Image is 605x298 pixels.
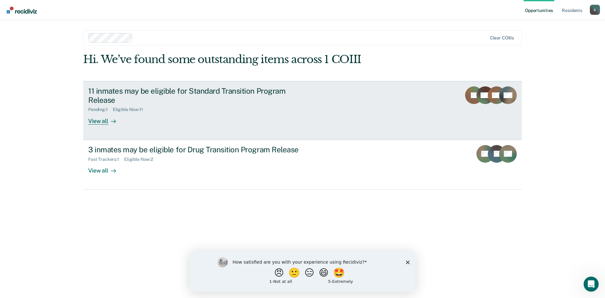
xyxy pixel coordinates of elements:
[7,7,37,14] img: Recidiviz
[113,107,148,112] div: Eligible Now : 11
[584,277,599,292] iframe: Intercom live chat
[88,107,113,112] div: Pending : 1
[88,145,309,154] div: 3 inmates may be eligible for Drug Transition Program Release
[490,35,514,41] div: Clear COIIIs
[88,162,124,174] div: View all
[590,5,600,15] button: Profile dropdown button
[83,81,522,140] a: 11 inmates may be eligible for Standard Transition Program ReleasePending:1Eligible Now:11View all
[88,112,124,125] div: View all
[190,251,415,292] iframe: Survey by Kim from Recidiviz
[83,53,434,66] div: Hi. We’ve found some outstanding items across 1 COIII
[88,86,309,105] div: 11 inmates may be eligible for Standard Transition Program Release
[590,5,600,15] div: k
[124,157,158,162] div: Eligible Now : 2
[88,157,124,162] div: Fast Trackers : 1
[83,140,522,190] a: 3 inmates may be eligible for Drug Transition Program ReleaseFast Trackers:1Eligible Now:2View all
